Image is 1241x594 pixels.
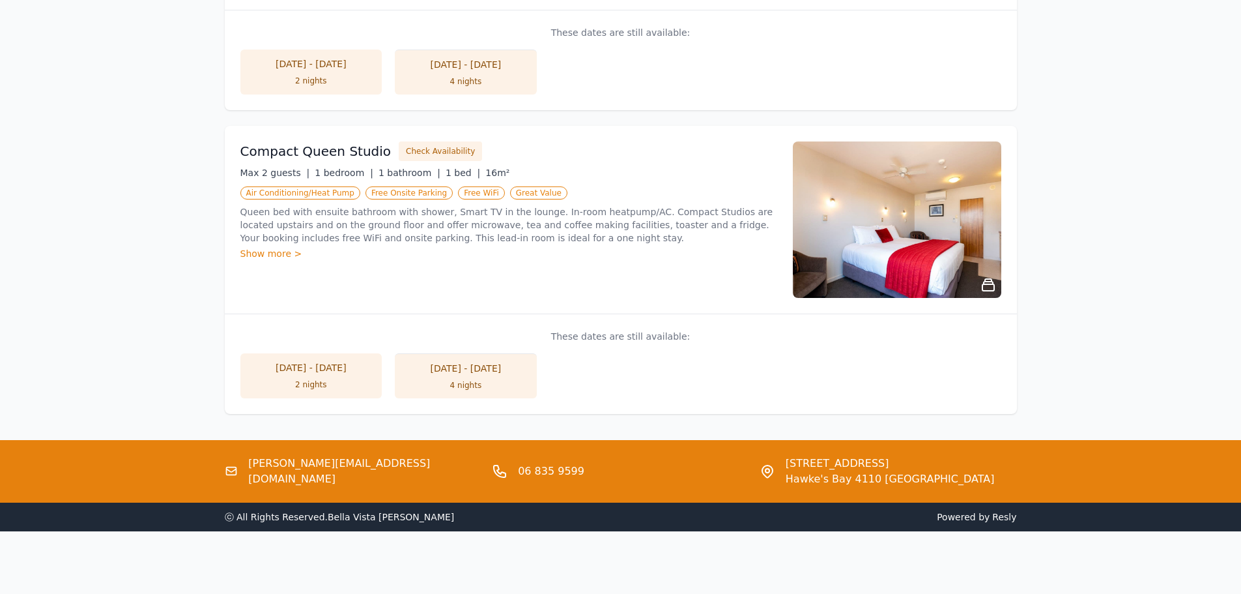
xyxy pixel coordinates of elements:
[240,330,1001,343] p: These dates are still available:
[458,186,505,200] span: Free WiFi
[248,456,481,487] a: [PERSON_NAME][EMAIL_ADDRESS][DOMAIN_NAME]
[786,456,995,471] span: [STREET_ADDRESS]
[240,186,360,200] span: Air Conditioning/Heat Pump
[626,511,1017,524] span: Powered by
[253,361,369,374] div: [DATE] - [DATE]
[408,380,524,391] div: 4 nights
[399,141,482,161] button: Check Availability
[510,186,567,200] span: Great Value
[485,168,509,178] span: 16m²
[408,76,524,87] div: 4 nights
[240,205,777,245] p: Queen bed with ensuite bathroom with shower, Smart TV in the lounge. In-room heatpump/AC. Compact...
[786,471,995,487] span: Hawke's Bay 4110 [GEOGRAPHIC_DATA]
[240,26,1001,39] p: These dates are still available:
[408,58,524,71] div: [DATE] - [DATE]
[225,512,455,522] span: ⓒ All Rights Reserved. Bella Vista [PERSON_NAME]
[240,168,310,178] span: Max 2 guests |
[378,168,440,178] span: 1 bathroom |
[408,362,524,375] div: [DATE] - [DATE]
[446,168,480,178] span: 1 bed |
[240,142,392,160] h3: Compact Queen Studio
[315,168,373,178] span: 1 bedroom |
[253,76,369,86] div: 2 nights
[365,186,453,200] span: Free Onsite Parking
[518,464,584,479] a: 06 835 9599
[992,512,1016,522] a: Resly
[253,57,369,70] div: [DATE] - [DATE]
[240,247,777,260] div: Show more >
[253,379,369,390] div: 2 nights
